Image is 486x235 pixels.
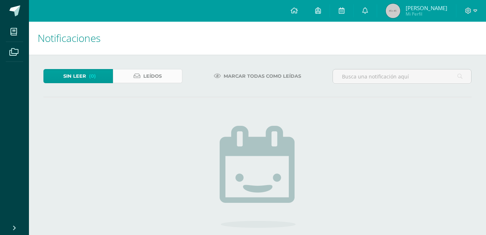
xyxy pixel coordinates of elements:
[224,69,301,83] span: Marcar todas como leídas
[220,126,296,228] img: no_activities.png
[89,69,96,83] span: (0)
[113,69,182,83] a: Leídos
[406,4,447,12] span: [PERSON_NAME]
[386,4,400,18] img: 45x45
[63,69,86,83] span: Sin leer
[406,11,447,17] span: Mi Perfil
[333,69,471,84] input: Busca una notificación aquí
[143,69,162,83] span: Leídos
[43,69,113,83] a: Sin leer(0)
[205,69,310,83] a: Marcar todas como leídas
[38,31,101,45] span: Notificaciones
